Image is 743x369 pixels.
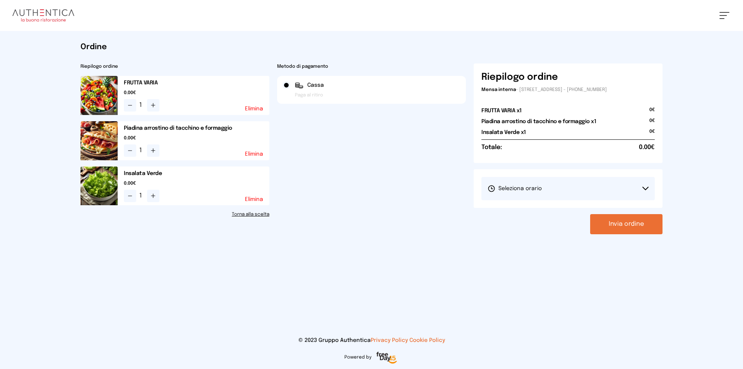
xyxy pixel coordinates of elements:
img: logo-freeday.3e08031.png [375,350,399,366]
button: Invia ordine [590,214,663,234]
h2: Piadina arrostino di tacchino e formaggio x1 [481,118,596,125]
span: Powered by [344,354,371,360]
span: 0.00€ [639,143,655,152]
h2: FRUTTA VARIA x1 [481,107,522,115]
h2: Riepilogo ordine [80,64,269,70]
span: 0€ [649,129,655,139]
a: Cookie Policy [409,338,445,343]
span: Mensa interna [481,88,516,92]
p: © 2023 Gruppo Authentica [12,336,731,344]
img: logo.8f33a47.png [12,9,74,22]
button: Elimina [245,197,263,202]
button: Elimina [245,106,263,112]
h2: Insalata Verde [124,170,269,177]
span: Cassa [307,81,324,89]
h2: Metodo di pagamento [277,64,466,70]
button: Elimina [245,151,263,157]
span: 0€ [649,118,655,129]
span: 0€ [649,107,655,118]
h2: FRUTTA VARIA [124,79,269,87]
span: 1 [139,101,144,110]
img: media [80,76,118,115]
h2: Insalata Verde x1 [481,129,526,136]
span: Paga al ritiro [295,92,323,98]
h1: Ordine [80,42,663,53]
span: Seleziona orario [488,185,542,192]
img: media [80,166,118,206]
img: media [80,121,118,160]
h2: Piadina arrostino di tacchino e formaggio [124,124,269,132]
button: Seleziona orario [481,177,655,200]
span: 1 [139,191,144,201]
p: - [STREET_ADDRESS] - [PHONE_NUMBER] [481,87,655,93]
span: 0.00€ [124,90,269,96]
h6: Totale: [481,143,502,152]
span: 1 [139,146,144,155]
a: Privacy Policy [371,338,408,343]
a: Torna alla scelta [80,211,269,218]
h6: Riepilogo ordine [481,71,558,84]
span: 0.00€ [124,180,269,187]
span: 0.00€ [124,135,269,141]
